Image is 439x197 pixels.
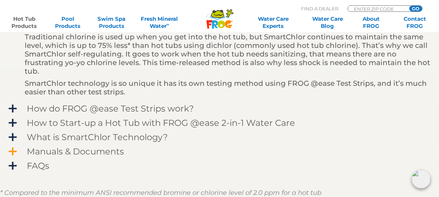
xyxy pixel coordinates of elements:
p: SmartChlor technology is so unique it has its own testing method using FROG @ease Test Strips, an... [25,79,431,96]
a: Water CareBlog [310,15,344,30]
span: How do FROG @ease Test Strips work? [16,104,432,113]
a: Fresh MineralWater∞ [138,15,181,30]
input: GO [409,6,422,11]
span: What is SmartChlor Technology? [16,132,432,142]
a: Water CareExperts [246,15,301,30]
a: ContactFROG [398,15,432,30]
input: Zip Code Form [353,6,401,12]
a: AboutFROG [354,15,388,30]
a: Swim SpaProducts [95,15,129,30]
a: PoolProducts [51,15,85,30]
span: FAQs [16,161,432,171]
span: How to Start-up a Hot Tub with FROG @ease 2-in-1 Water Care [16,118,432,128]
p: Traditional chlorine is used up when you get into the hot tub, but SmartChlor continues to mainta... [25,33,431,75]
sup: ∞ [166,22,169,27]
a: Hot TubProducts [7,15,41,30]
span: Manuals & Documents [16,147,432,156]
img: openIcon [412,170,430,188]
p: Find A Dealer [301,5,338,12]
